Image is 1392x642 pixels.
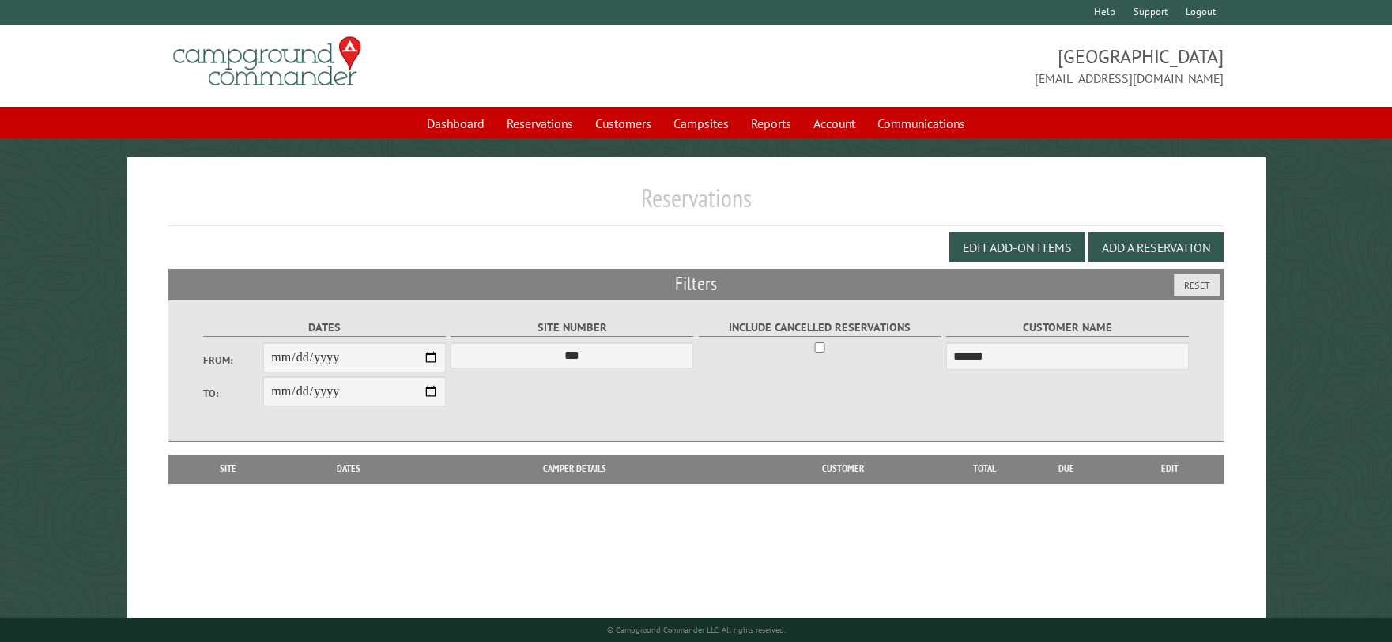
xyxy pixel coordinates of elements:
th: Dates [280,455,416,483]
th: Customer [734,455,953,483]
th: Due [1016,455,1116,483]
th: Edit [1116,455,1224,483]
a: Communications [868,108,975,138]
th: Camper Details [417,455,734,483]
label: From: [203,353,264,368]
img: Campground Commander [168,31,366,93]
span: [GEOGRAPHIC_DATA] [EMAIL_ADDRESS][DOMAIN_NAME] [696,43,1224,88]
label: Customer Name [946,319,1189,337]
label: Dates [203,319,446,337]
h2: Filters [168,269,1223,299]
th: Site [176,455,280,483]
button: Edit Add-on Items [949,232,1085,262]
th: Total [953,455,1016,483]
a: Reports [741,108,801,138]
label: Site Number [451,319,693,337]
h1: Reservations [168,183,1223,226]
button: Add a Reservation [1088,232,1224,262]
label: To: [203,386,264,401]
label: Include Cancelled Reservations [699,319,941,337]
a: Campsites [664,108,738,138]
a: Dashboard [417,108,494,138]
a: Reservations [497,108,583,138]
button: Reset [1174,274,1220,296]
a: Customers [586,108,661,138]
small: © Campground Commander LLC. All rights reserved. [607,625,786,635]
a: Account [804,108,865,138]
